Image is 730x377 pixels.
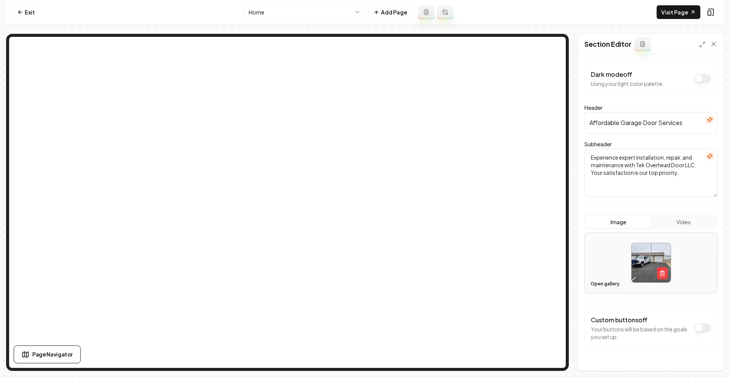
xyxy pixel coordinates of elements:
[591,325,690,341] p: Your buttons will be based on the goals you set up.
[591,70,632,78] label: Dark mode off
[437,5,453,19] button: Regenerate page
[657,5,700,19] a: Visit Page
[591,316,647,324] label: Custom buttons off
[635,37,651,51] button: Add admin section prompt
[591,80,664,87] p: Using your light color palette.
[586,216,651,228] button: Image
[632,243,671,282] img: image
[651,216,716,228] button: Video
[12,5,40,19] a: Exit
[418,5,434,19] button: Add admin page prompt
[584,141,612,147] label: Subheader
[368,5,412,19] button: Add Page
[14,345,81,363] button: Page Navigator
[588,278,622,290] button: Open gallery
[32,350,73,358] span: Page Navigator
[584,39,632,49] h2: Section Editor
[584,104,603,111] label: Header
[584,112,717,133] input: Header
